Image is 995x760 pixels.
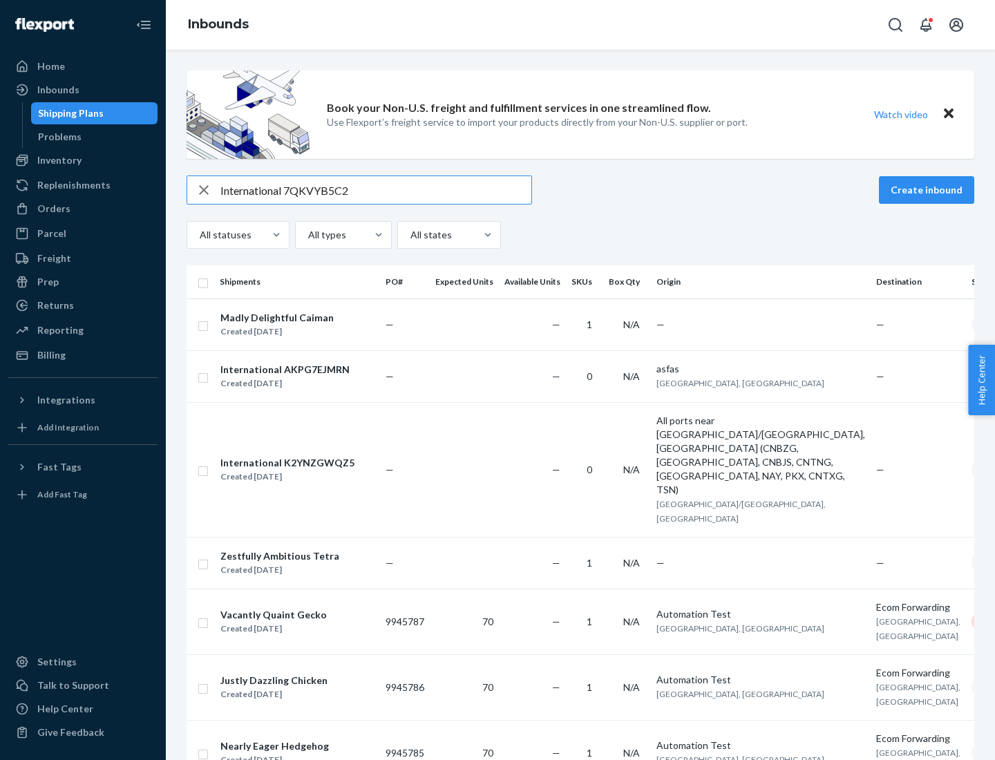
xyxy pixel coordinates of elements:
[623,319,640,330] span: N/A
[8,698,158,720] a: Help Center
[220,311,334,325] div: Madly Delightful Caiman
[942,11,970,39] button: Open account menu
[623,370,640,382] span: N/A
[37,348,66,362] div: Billing
[409,228,410,242] input: All states
[8,456,158,478] button: Fast Tags
[31,102,158,124] a: Shipping Plans
[623,464,640,475] span: N/A
[8,484,158,506] a: Add Fast Tag
[482,616,493,627] span: 70
[37,421,99,433] div: Add Integration
[587,319,592,330] span: 1
[623,681,640,693] span: N/A
[220,325,334,339] div: Created [DATE]
[37,59,65,73] div: Home
[656,673,865,687] div: Automation Test
[37,323,84,337] div: Reporting
[37,460,82,474] div: Fast Tags
[37,725,104,739] div: Give Feedback
[37,488,87,500] div: Add Fast Tag
[656,607,865,621] div: Automation Test
[31,126,158,148] a: Problems
[8,721,158,743] button: Give Feedback
[8,674,158,696] a: Talk to Support
[8,55,158,77] a: Home
[220,549,339,563] div: Zestfully Ambitious Tetra
[177,5,260,45] ol: breadcrumbs
[623,616,640,627] span: N/A
[8,222,158,245] a: Parcel
[587,681,592,693] span: 1
[656,739,865,752] div: Automation Test
[8,294,158,316] a: Returns
[220,622,327,636] div: Created [DATE]
[876,319,884,330] span: —
[8,174,158,196] a: Replenishments
[386,319,394,330] span: —
[871,265,966,298] th: Destination
[220,674,328,687] div: Justly Dazzling Chicken
[552,616,560,627] span: —
[220,470,354,484] div: Created [DATE]
[552,319,560,330] span: —
[552,557,560,569] span: —
[8,198,158,220] a: Orders
[587,464,592,475] span: 0
[37,83,79,97] div: Inbounds
[37,678,109,692] div: Talk to Support
[882,11,909,39] button: Open Search Box
[37,178,111,192] div: Replenishments
[8,149,158,171] a: Inventory
[430,265,499,298] th: Expected Units
[386,370,394,382] span: —
[940,104,958,124] button: Close
[656,623,824,634] span: [GEOGRAPHIC_DATA], [GEOGRAPHIC_DATA]
[603,265,651,298] th: Box Qty
[8,319,158,341] a: Reporting
[37,251,71,265] div: Freight
[220,739,329,753] div: Nearly Eager Hedgehog
[37,655,77,669] div: Settings
[876,557,884,569] span: —
[656,378,824,388] span: [GEOGRAPHIC_DATA], [GEOGRAPHIC_DATA]
[380,589,430,654] td: 9945787
[220,377,350,390] div: Created [DATE]
[380,654,430,720] td: 9945786
[8,79,158,101] a: Inbounds
[876,616,960,641] span: [GEOGRAPHIC_DATA], [GEOGRAPHIC_DATA]
[552,681,560,693] span: —
[552,370,560,382] span: —
[38,130,82,144] div: Problems
[876,666,960,680] div: Ecom Forwarding
[37,202,70,216] div: Orders
[865,104,937,124] button: Watch video
[220,363,350,377] div: International AKPG7EJMRN
[587,557,592,569] span: 1
[37,227,66,240] div: Parcel
[8,271,158,293] a: Prep
[220,608,327,622] div: Vacantly Quaint Gecko
[656,499,826,524] span: [GEOGRAPHIC_DATA]/[GEOGRAPHIC_DATA], [GEOGRAPHIC_DATA]
[656,689,824,699] span: [GEOGRAPHIC_DATA], [GEOGRAPHIC_DATA]
[220,456,354,470] div: International K2YNZGWQZ5
[656,414,865,497] div: All ports near [GEOGRAPHIC_DATA]/[GEOGRAPHIC_DATA], [GEOGRAPHIC_DATA] (CNBZG, [GEOGRAPHIC_DATA], ...
[220,176,531,204] input: Search inbounds by name, destination, msku...
[587,747,592,759] span: 1
[566,265,603,298] th: SKUs
[876,600,960,614] div: Ecom Forwarding
[130,11,158,39] button: Close Navigation
[37,393,95,407] div: Integrations
[8,247,158,269] a: Freight
[968,345,995,415] button: Help Center
[214,265,380,298] th: Shipments
[587,370,592,382] span: 0
[386,464,394,475] span: —
[8,344,158,366] a: Billing
[876,370,884,382] span: —
[37,298,74,312] div: Returns
[651,265,871,298] th: Origin
[876,464,884,475] span: —
[8,651,158,673] a: Settings
[656,557,665,569] span: —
